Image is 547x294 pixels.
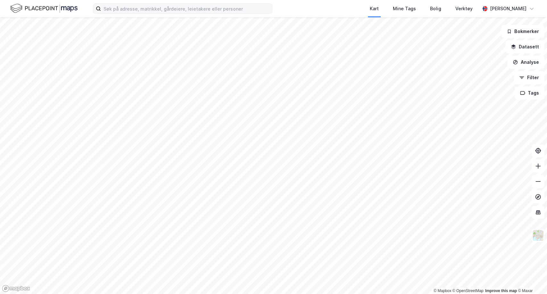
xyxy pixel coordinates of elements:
iframe: Chat Widget [515,263,547,294]
div: Kontrollprogram for chat [515,263,547,294]
div: Mine Tags [393,5,416,13]
input: Søk på adresse, matrikkel, gårdeiere, leietakere eller personer [101,4,272,13]
img: logo.f888ab2527a4732fd821a326f86c7f29.svg [10,3,78,14]
div: Verktøy [455,5,473,13]
div: [PERSON_NAME] [490,5,526,13]
div: Bolig [430,5,441,13]
div: Kart [370,5,379,13]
